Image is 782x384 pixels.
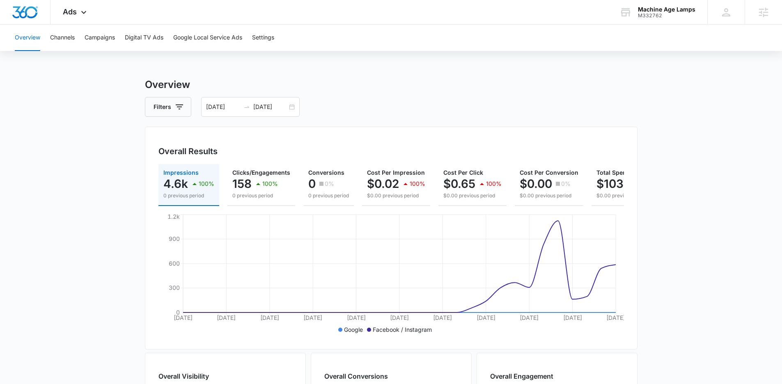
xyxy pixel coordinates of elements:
span: Total Spend [596,169,630,176]
tspan: [DATE] [303,314,322,321]
tspan: 0 [176,309,180,316]
p: Google [344,325,363,334]
h2: Overall Engagement [490,371,553,381]
tspan: [DATE] [476,314,495,321]
tspan: [DATE] [346,314,365,321]
p: Facebook / Instagram [373,325,432,334]
div: account id [638,13,695,19]
p: $0.65 [443,177,475,190]
tspan: [DATE] [174,314,193,321]
span: swap-right [243,104,250,110]
span: Cost Per Conversion [520,169,578,176]
span: Ads [63,7,77,16]
p: 158 [232,177,252,190]
button: Settings [252,25,274,51]
span: Cost Per Impression [367,169,425,176]
p: $0.00 [520,177,552,190]
tspan: [DATE] [217,314,236,321]
div: account name [638,6,695,13]
p: 0 [308,177,316,190]
h3: Overall Results [158,145,218,157]
input: End date [253,102,287,111]
button: Filters [145,97,191,117]
p: $0.00 previous period [596,192,667,199]
p: 100% [410,181,425,187]
p: $0.00 previous period [367,192,425,199]
tspan: 900 [169,235,180,242]
button: Digital TV Ads [125,25,163,51]
p: $103.47 [596,177,641,190]
p: 0% [325,181,334,187]
p: 0% [561,181,571,187]
p: 100% [262,181,278,187]
p: $0.02 [367,177,399,190]
span: to [243,104,250,110]
span: Clicks/Engagements [232,169,290,176]
input: Start date [206,102,240,111]
p: 0 previous period [232,192,290,199]
h2: Overall Visibility [158,371,219,381]
p: 100% [486,181,502,187]
tspan: [DATE] [433,314,452,321]
p: 0 previous period [163,192,214,199]
tspan: [DATE] [260,314,279,321]
p: 100% [199,181,214,187]
span: Conversions [308,169,344,176]
button: Channels [50,25,75,51]
p: 0 previous period [308,192,349,199]
tspan: [DATE] [563,314,582,321]
tspan: 1.2k [167,213,180,220]
span: Cost Per Click [443,169,483,176]
button: Google Local Service Ads [173,25,242,51]
span: Impressions [163,169,199,176]
button: Campaigns [85,25,115,51]
tspan: [DATE] [390,314,409,321]
h2: Overall Conversions [324,371,388,381]
p: $0.00 previous period [443,192,502,199]
p: $0.00 previous period [520,192,578,199]
tspan: 300 [169,284,180,291]
h3: Overview [145,77,638,92]
tspan: 600 [169,260,180,267]
tspan: [DATE] [606,314,625,321]
p: 4.6k [163,177,188,190]
button: Overview [15,25,40,51]
tspan: [DATE] [520,314,539,321]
